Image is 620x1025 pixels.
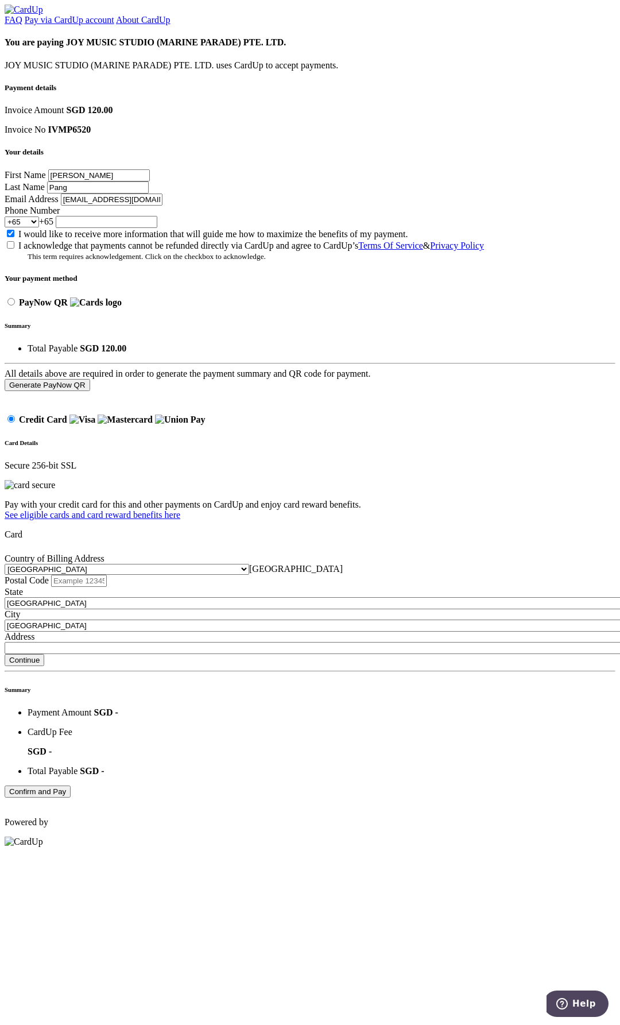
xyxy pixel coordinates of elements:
input: Email address [61,194,162,206]
span: JOY MUSIC STUDIO (MARINE PARADE) PTE. LTD. [66,37,286,47]
strong: SGD - [80,766,104,776]
a: About CardUp [116,15,170,25]
strong: IVMP6520 [48,125,91,134]
img: Visa [69,415,96,425]
label: State [5,587,23,597]
div: PayNow QR Cards logo [5,296,615,308]
span: Singapore [249,564,343,574]
small: This term requires acknowledgement. Click on the checkbox to acknowledge. [28,252,266,261]
span: Secure 256-bit SSL [5,461,76,470]
span: +65 [39,216,53,226]
a: Pay via CardUp account [25,15,114,25]
img: Union Pay [155,415,206,425]
span: All details above are required in order to generate the payment summary and QR code for payment. [5,369,371,378]
strong: SGD - [28,746,52,756]
a: Privacy Policy [430,241,484,250]
img: Cards logo [70,297,122,308]
label: City [5,609,21,619]
h6: Summary [5,686,615,693]
label: Address [5,632,34,641]
img: CardUp [5,5,43,15]
strong: SGD 120.00 [67,105,113,115]
h5: Your details [5,148,615,157]
span: Phone Number [5,206,60,215]
span: You are paying [5,37,64,47]
span: Email Address [5,194,59,204]
img: card secure [5,480,55,490]
label: I acknowledge that payments cannot be refunded directly via CardUp and agree to CardUp’s & [18,241,484,250]
input: Last name [47,181,149,194]
span: Total Payable [28,766,77,776]
h5: Your payment method [5,274,615,283]
strong: SGD - [94,707,118,717]
a: FAQ [5,15,22,25]
img: Mastercard [98,415,153,425]
span: Total Payable [28,343,77,353]
span: Invoice No [5,125,46,134]
p: JOY MUSIC STUDIO (MARINE PARADE) PTE. LTD. uses CardUp to accept payments. [5,60,615,71]
label: Card [5,529,22,539]
button: Generate PayNow QR [5,379,90,391]
label: Last Name [5,182,45,192]
h5: Payment details [5,83,615,92]
input: Example 123456 [51,575,107,587]
span: CardUp Fee [28,727,72,737]
div: Credit Card Visa Mastercard Union Pay [5,413,615,425]
img: CardUp [5,837,43,847]
span: PayNow QR [19,297,68,307]
h6: Summary [5,322,615,329]
span: Invoice Amount [5,105,64,115]
p: Pay with your credit card for this and other payments on CardUp and enjoy card reward benefits. [5,500,615,520]
p: Powered by [5,817,615,827]
span: Payment Amount [28,707,92,717]
a: Terms Of Service [358,241,423,250]
button: Confirm and Pay [5,786,71,798]
label: I would like to receive more information that will guide me how to maximize the benefits of my pa... [18,229,408,239]
iframe: Secure card payment input frame [5,540,615,554]
input: First name [48,169,150,181]
span: Credit Card [19,415,67,424]
strong: SGD 120.00 [80,343,126,353]
iframe: Opens a widget where you can find more information [547,991,609,1019]
button: Continue [5,654,44,666]
label: Country of Billing Address [5,554,104,563]
a: See eligible cards and card reward benefits here [5,510,180,520]
label: Postal Code [5,575,49,585]
label: First Name [5,170,46,180]
h6: Card Details [5,439,615,446]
